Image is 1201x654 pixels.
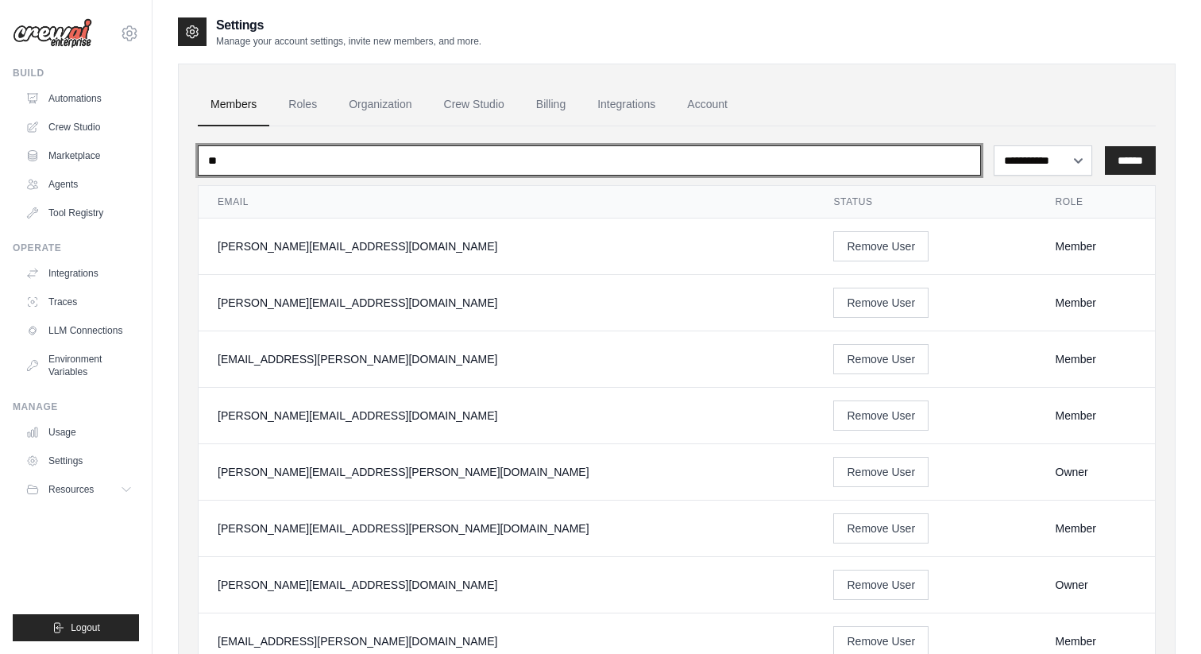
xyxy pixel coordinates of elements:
[1056,633,1136,649] div: Member
[13,242,139,254] div: Operate
[833,513,929,544] button: Remove User
[198,83,269,126] a: Members
[13,18,92,48] img: Logo
[19,172,139,197] a: Agents
[585,83,668,126] a: Integrations
[833,288,929,318] button: Remove User
[218,633,795,649] div: [EMAIL_ADDRESS][PERSON_NAME][DOMAIN_NAME]
[13,67,139,79] div: Build
[19,200,139,226] a: Tool Registry
[218,464,795,480] div: [PERSON_NAME][EMAIL_ADDRESS][PERSON_NAME][DOMAIN_NAME]
[523,83,578,126] a: Billing
[19,114,139,140] a: Crew Studio
[1056,238,1136,254] div: Member
[218,351,795,367] div: [EMAIL_ADDRESS][PERSON_NAME][DOMAIN_NAME]
[1056,408,1136,424] div: Member
[216,35,481,48] p: Manage your account settings, invite new members, and more.
[1056,351,1136,367] div: Member
[431,83,517,126] a: Crew Studio
[1037,186,1155,219] th: Role
[833,231,929,261] button: Remove User
[19,346,139,385] a: Environment Variables
[1056,577,1136,593] div: Owner
[19,420,139,445] a: Usage
[218,577,795,593] div: [PERSON_NAME][EMAIL_ADDRESS][DOMAIN_NAME]
[1056,520,1136,536] div: Member
[19,289,139,315] a: Traces
[218,238,795,254] div: [PERSON_NAME][EMAIL_ADDRESS][DOMAIN_NAME]
[814,186,1036,219] th: Status
[833,344,929,374] button: Remove User
[13,614,139,641] button: Logout
[19,448,139,474] a: Settings
[13,401,139,413] div: Manage
[19,261,139,286] a: Integrations
[1056,295,1136,311] div: Member
[48,483,94,496] span: Resources
[19,477,139,502] button: Resources
[833,401,929,431] button: Remove User
[276,83,330,126] a: Roles
[199,186,814,219] th: Email
[833,570,929,600] button: Remove User
[216,16,481,35] h2: Settings
[1056,464,1136,480] div: Owner
[833,457,929,487] button: Remove User
[71,621,100,634] span: Logout
[218,295,795,311] div: [PERSON_NAME][EMAIL_ADDRESS][DOMAIN_NAME]
[19,318,139,343] a: LLM Connections
[218,408,795,424] div: [PERSON_NAME][EMAIL_ADDRESS][DOMAIN_NAME]
[19,143,139,168] a: Marketplace
[218,520,795,536] div: [PERSON_NAME][EMAIL_ADDRESS][PERSON_NAME][DOMAIN_NAME]
[674,83,740,126] a: Account
[19,86,139,111] a: Automations
[336,83,424,126] a: Organization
